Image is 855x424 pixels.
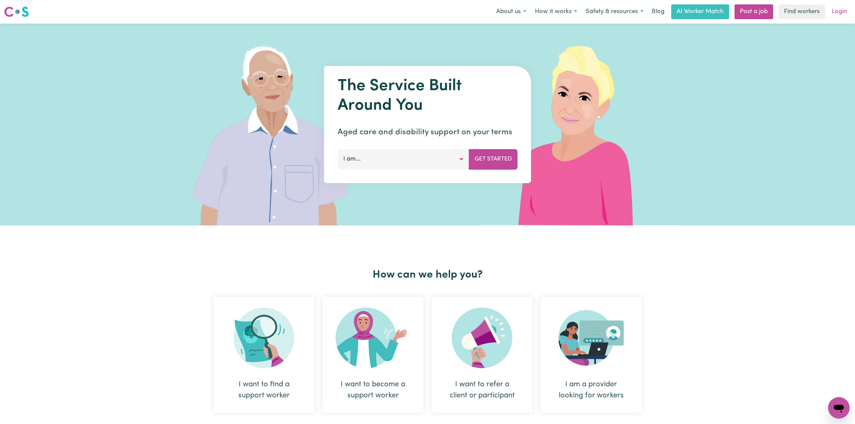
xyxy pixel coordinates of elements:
a: Post a job [734,4,773,19]
button: About us [492,5,531,19]
button: Get Started [469,149,518,169]
div: I want to become a support worker [322,297,423,413]
div: I want to find a support worker [213,297,314,413]
a: Careseekers logo [4,4,29,20]
div: I am a provider looking for workers [541,297,642,413]
button: Safety & resources [581,5,648,19]
h1: The Service Built Around You [338,77,518,115]
div: I am a provider looking for workers [557,379,625,401]
a: AI Worker Match [671,4,729,19]
div: I want to refer a client or participant [448,379,516,401]
button: I am... [338,149,469,169]
p: Aged care and disability support on your terms [338,126,518,138]
div: I want to become a support worker [339,379,407,401]
a: Blog [648,4,669,19]
a: Login [828,4,851,19]
img: Careseekers logo [4,6,29,18]
h2: How can we help you? [209,269,646,281]
div: I want to find a support worker [230,379,298,401]
button: How it works [531,5,581,19]
iframe: Button to launch messaging window [828,397,850,419]
img: Refer [452,308,512,368]
div: I want to refer a client or participant [432,297,533,413]
a: Find workers [779,4,825,19]
img: Search [234,308,294,368]
img: Provider [558,308,624,368]
img: Become Worker [336,308,410,368]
